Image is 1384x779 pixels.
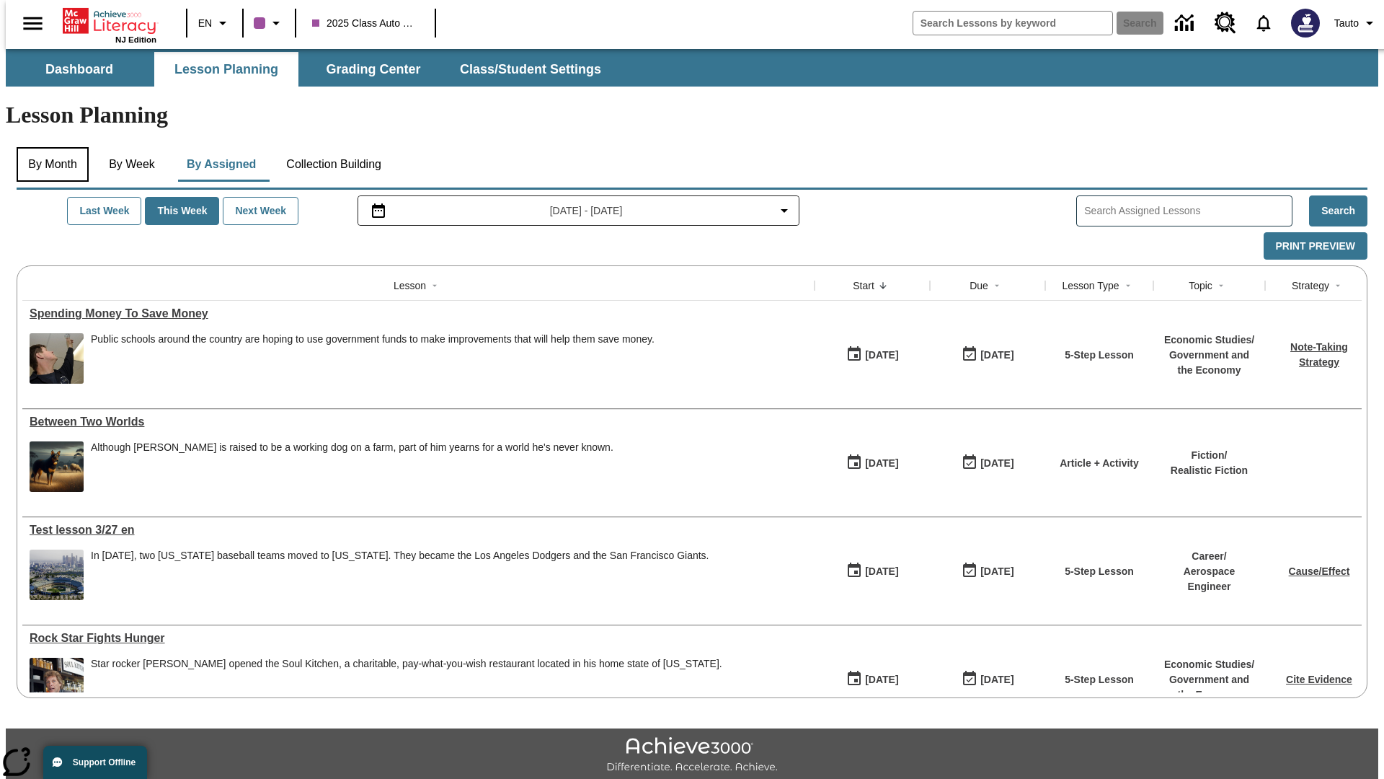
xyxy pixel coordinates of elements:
[1119,277,1137,294] button: Sort
[865,563,898,581] div: [DATE]
[73,757,136,767] span: Support Offline
[91,658,722,670] div: Star rocker [PERSON_NAME] opened the Soul Kitchen, a charitable, pay-what-you-wish restaurant loc...
[154,52,298,87] button: Lesson Planning
[988,277,1006,294] button: Sort
[30,415,807,428] div: Between Two Worlds
[1166,4,1206,43] a: Data Center
[91,658,722,708] div: Star rocker Jon Bon Jovi opened the Soul Kitchen, a charitable, pay-what-you-wish restaurant loca...
[1161,564,1258,594] p: Aerospace Engineer
[91,333,655,384] div: Public schools around the country are hoping to use government funds to make improvements that wi...
[312,16,419,31] span: 2025 Class Auto Grade 13
[970,278,988,293] div: Due
[30,550,84,600] img: Dodgers stadium.
[841,449,903,477] button: 10/13/25: First time the lesson was available
[957,449,1019,477] button: 10/13/25: Last day the lesson can be accessed
[30,632,807,645] a: Rock Star Fights Hunger , Lessons
[1065,348,1134,363] p: 5-Step Lesson
[426,277,443,294] button: Sort
[394,278,426,293] div: Lesson
[1245,4,1282,42] a: Notifications
[115,35,156,44] span: NJ Edition
[1264,232,1367,260] button: Print Preview
[606,737,778,774] img: Achieve3000 Differentiate Accelerate Achieve
[275,147,393,182] button: Collection Building
[1291,9,1320,38] img: Avatar
[30,333,84,384] img: A man adjusting a device on a ceiling. The American Recovery and Reinvestment Act of 2009 provide...
[30,632,807,645] div: Rock Star Fights Hunger
[91,550,709,600] div: In 1958, two New York baseball teams moved to California. They became the Los Angeles Dodgers and...
[175,147,267,182] button: By Assigned
[1212,277,1230,294] button: Sort
[957,558,1019,585] button: 10/13/25: Last day the lesson can be accessed
[63,5,156,44] div: Home
[874,277,892,294] button: Sort
[223,197,298,225] button: Next Week
[1065,564,1134,579] p: 5-Step Lesson
[1329,277,1347,294] button: Sort
[980,454,1013,472] div: [DATE]
[30,307,807,320] a: Spending Money To Save Money, Lessons
[853,278,874,293] div: Start
[96,147,168,182] button: By Week
[1171,463,1248,478] p: Realistic Fiction
[30,658,84,708] img: A man in a restaurant with jars and dishes in the background and a sign that says Soul Kitchen. R...
[6,52,614,87] div: SubNavbar
[1062,278,1119,293] div: Lesson Type
[865,346,898,364] div: [DATE]
[67,197,141,225] button: Last Week
[174,61,278,78] span: Lesson Planning
[63,6,156,35] a: Home
[1161,549,1258,564] p: Career /
[1161,333,1258,348] p: Economic Studies /
[550,203,623,219] span: [DATE] - [DATE]
[980,563,1013,581] div: [DATE]
[1334,16,1359,31] span: Tauto
[192,10,238,36] button: Language: EN, Select a language
[1161,348,1258,378] p: Government and the Economy
[301,52,445,87] button: Grading Center
[460,61,601,78] span: Class/Student Settings
[364,202,794,219] button: Select the date range menu item
[1282,4,1328,42] button: Select a new avatar
[326,61,420,78] span: Grading Center
[1189,278,1212,293] div: Topic
[17,147,89,182] button: By Month
[1084,201,1292,221] input: Search Assigned Lessons
[6,102,1378,128] h1: Lesson Planning
[865,454,898,472] div: [DATE]
[45,61,113,78] span: Dashboard
[30,307,807,320] div: Spending Money To Save Money
[980,671,1013,689] div: [DATE]
[1206,4,1245,43] a: Resource Center, Will open in new tab
[776,202,793,219] svg: Collapse Date Range Filter
[841,341,903,369] button: 10/15/25: First time the lesson was available
[7,52,151,87] button: Dashboard
[30,415,807,428] a: Between Two Worlds, Lessons
[91,441,613,492] div: Although Chip is raised to be a working dog on a farm, part of him yearns for a world he's never ...
[198,16,212,31] span: EN
[448,52,613,87] button: Class/Student Settings
[1171,448,1248,463] p: Fiction /
[1289,565,1350,577] a: Cause/Effect
[1328,10,1384,36] button: Profile/Settings
[957,341,1019,369] button: 10/16/25: Last day the lesson can be accessed
[248,10,290,36] button: Class color is purple. Change class color
[1290,341,1348,368] a: Note-Taking Strategy
[1161,672,1258,703] p: Government and the Economy
[865,671,898,689] div: [DATE]
[145,197,219,225] button: This Week
[30,441,84,492] img: A dog with dark fur and light tan markings looks off into the distance while sheep graze in the b...
[1286,674,1352,685] a: Cite Evidence
[91,441,613,454] div: Although [PERSON_NAME] is raised to be a working dog on a farm, part of him yearns for a world he...
[913,12,1112,35] input: search field
[1060,456,1139,471] p: Article + Activity
[1292,278,1329,293] div: Strategy
[30,524,807,537] div: Test lesson 3/27 en
[1065,672,1134,687] p: 5-Step Lesson
[1161,657,1258,672] p: Economic Studies /
[91,550,709,562] div: In [DATE], two [US_STATE] baseball teams moved to [US_STATE]. They became the Los Angeles Dodgers...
